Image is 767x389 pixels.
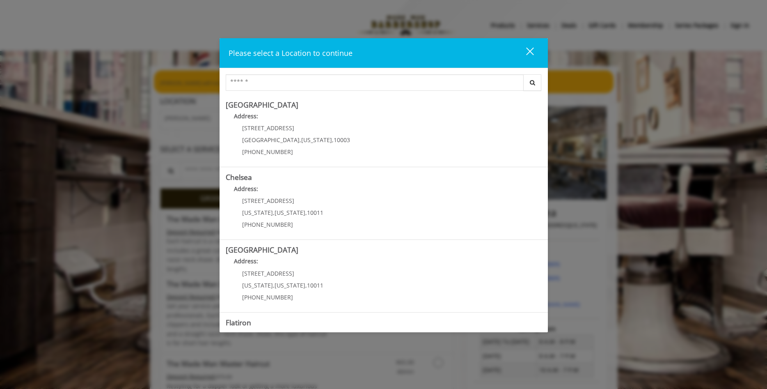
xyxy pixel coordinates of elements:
span: , [300,136,301,144]
span: [PHONE_NUMBER] [242,293,293,301]
span: 10011 [307,281,323,289]
span: 10003 [334,136,350,144]
span: , [305,209,307,216]
span: [US_STATE] [242,209,273,216]
span: [US_STATE] [275,281,305,289]
span: , [332,136,334,144]
span: , [273,281,275,289]
span: [STREET_ADDRESS] [242,124,294,132]
div: Center Select [226,74,542,95]
span: [STREET_ADDRESS] [242,197,294,205]
span: [US_STATE] [275,209,305,216]
b: Address: [234,185,258,193]
span: [GEOGRAPHIC_DATA] [242,136,300,144]
span: Please select a Location to continue [229,48,353,58]
b: Chelsea [226,172,252,182]
span: [US_STATE] [301,136,332,144]
span: 10011 [307,209,323,216]
b: [GEOGRAPHIC_DATA] [226,100,298,110]
span: [PHONE_NUMBER] [242,221,293,228]
b: Flatiron [226,318,251,327]
span: , [305,281,307,289]
span: [US_STATE] [242,281,273,289]
b: Address: [234,112,258,120]
input: Search Center [226,74,524,91]
i: Search button [528,80,537,85]
span: , [273,209,275,216]
div: close dialog [517,47,533,59]
b: [GEOGRAPHIC_DATA] [226,245,298,255]
button: close dialog [511,44,539,61]
span: [STREET_ADDRESS] [242,269,294,277]
b: Address: [234,257,258,265]
span: [PHONE_NUMBER] [242,148,293,156]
